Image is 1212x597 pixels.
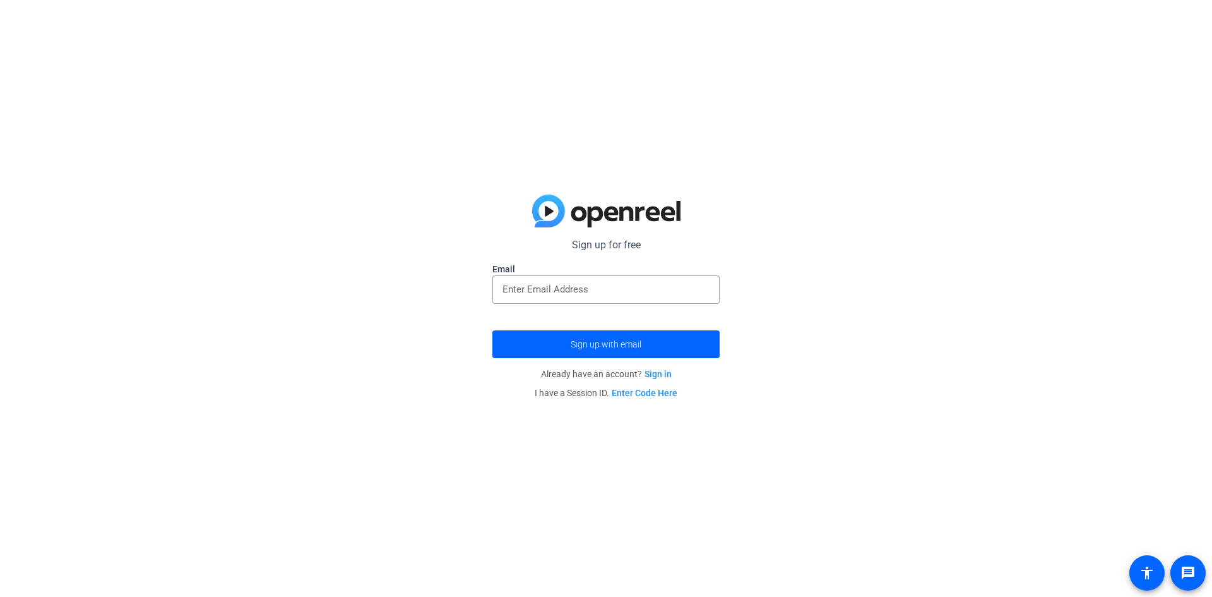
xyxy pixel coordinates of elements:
p: Sign up for free [492,238,720,253]
label: Email [492,263,720,275]
a: Enter Code Here [612,388,677,398]
button: Sign up with email [492,330,720,358]
mat-icon: message [1180,565,1196,581]
span: Already have an account? [541,369,672,379]
a: Sign in [645,369,672,379]
input: Enter Email Address [502,282,710,297]
img: blue-gradient.svg [532,195,680,227]
span: I have a Session ID. [535,388,677,398]
mat-icon: accessibility [1139,565,1155,581]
